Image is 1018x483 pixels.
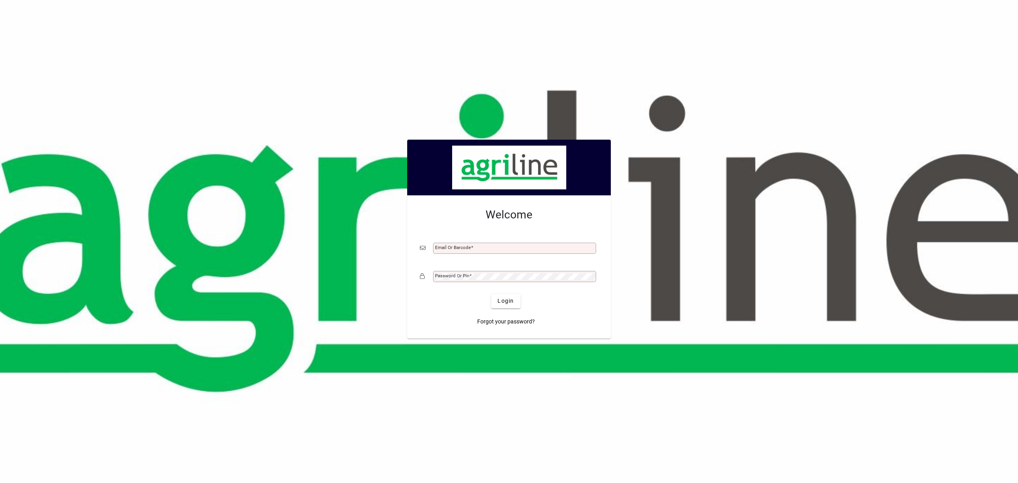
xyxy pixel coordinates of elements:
mat-label: Password or Pin [435,273,469,279]
mat-label: Email or Barcode [435,245,471,250]
a: Forgot your password? [474,315,538,329]
span: Forgot your password? [477,317,535,326]
button: Login [491,294,520,308]
h2: Welcome [420,208,598,222]
span: Login [497,297,514,305]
